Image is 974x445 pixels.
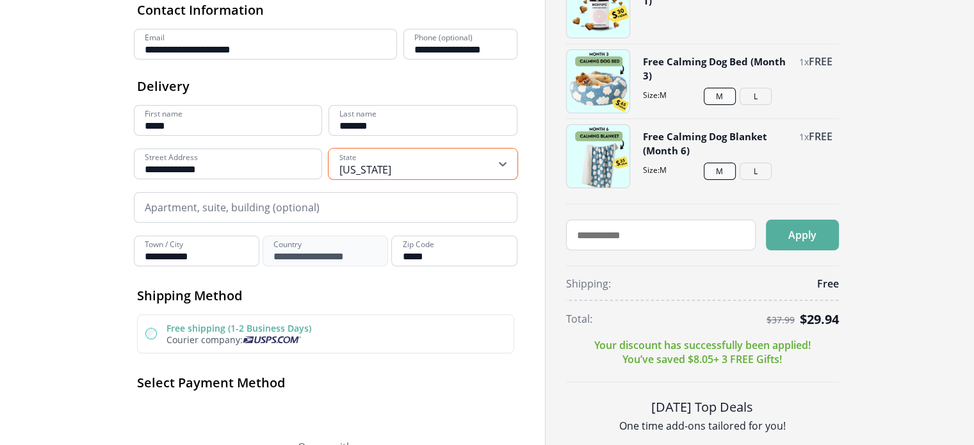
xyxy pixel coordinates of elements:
[643,54,793,83] button: Free Calming Dog Bed (Month 3)
[740,88,772,105] button: L
[740,163,772,180] button: L
[339,163,391,177] div: [US_STATE]
[704,88,736,105] button: M
[166,322,311,334] label: Free shipping (1-2 Business Days)
[643,129,793,158] button: Free Calming Dog Blanket (Month 6)
[566,277,611,291] span: Shipping:
[567,125,629,188] img: Free Calming Dog Blanket (Month 6)
[137,287,514,304] h2: Shipping Method
[566,312,592,326] span: Total:
[137,401,514,427] iframe: Secure payment button frame
[137,1,264,19] span: Contact Information
[800,311,839,328] span: $ 29.94
[809,129,832,143] span: FREE
[643,165,832,175] span: Size: M
[243,336,301,343] img: Usps courier company
[767,315,795,325] span: $ 37.99
[566,398,839,416] h2: [DATE] Top Deals
[166,334,243,346] span: Courier company:
[137,374,514,391] h2: Select Payment Method
[643,90,832,101] span: Size: M
[766,220,839,250] button: Apply
[137,77,190,95] span: Delivery
[566,419,839,433] p: One time add-ons tailored for you!
[799,131,809,143] span: 1 x
[809,54,832,69] span: FREE
[704,163,736,180] button: M
[567,50,629,113] img: Free Calming Dog Bed (Month 3)
[594,338,811,366] p: Your discount has successfully been applied! You’ve saved $ 8.05 + 3 FREE Gifts!
[817,277,839,291] span: Free
[799,56,809,68] span: 1 x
